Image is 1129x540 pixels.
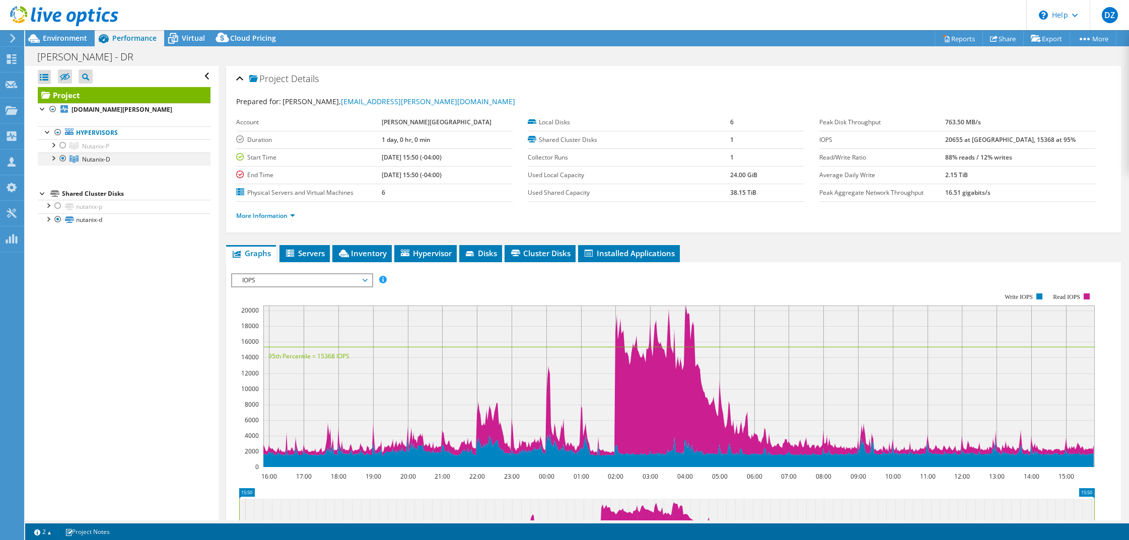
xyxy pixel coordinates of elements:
b: [PERSON_NAME][GEOGRAPHIC_DATA] [382,118,491,126]
text: 06:00 [746,472,762,481]
span: Installed Applications [583,248,675,258]
a: Nutanix-P [38,139,210,152]
text: 95th Percentile = 15368 IOPS [268,352,349,360]
text: 23:00 [504,472,519,481]
a: Project [38,87,210,103]
text: 8000 [245,400,259,409]
b: 6 [730,118,734,126]
b: 20655 at [GEOGRAPHIC_DATA], 15368 at 95% [945,135,1076,144]
text: 6000 [245,416,259,424]
span: IOPS [237,274,367,286]
a: nutanix-p [38,200,210,213]
b: 1 [730,135,734,144]
a: [EMAIL_ADDRESS][PERSON_NAME][DOMAIN_NAME] [341,97,515,106]
div: Shared Cluster Disks [62,188,210,200]
text: 0 [255,462,259,471]
a: Hypervisors [38,126,210,139]
text: 18000 [241,322,259,330]
text: 09:00 [850,472,866,481]
a: Reports [935,31,983,46]
label: Peak Disk Throughput [819,117,945,127]
text: 04:00 [677,472,692,481]
text: 07:00 [781,472,796,481]
a: Export [1023,31,1070,46]
a: [DOMAIN_NAME][PERSON_NAME] [38,103,210,116]
text: 00:00 [538,472,554,481]
a: nutanix-d [38,213,210,226]
text: 18:00 [330,472,346,481]
text: 05:00 [712,472,727,481]
b: 1 [730,153,734,162]
span: Virtual [182,33,205,43]
span: Graphs [231,248,271,258]
text: 16000 [241,337,259,346]
a: 2 [27,525,58,538]
label: Collector Runs [528,152,730,163]
span: Nutanix-D [82,155,110,164]
span: [PERSON_NAME], [283,97,515,106]
text: 10:00 [885,472,900,481]
svg: \n [1039,11,1048,20]
span: Inventory [337,248,387,258]
text: 19:00 [365,472,381,481]
label: Used Local Capacity [528,170,730,180]
label: IOPS [819,135,945,145]
text: 12000 [241,369,259,377]
text: 2000 [245,447,259,455]
label: Duration [236,135,382,145]
label: Used Shared Capacity [528,188,730,198]
text: 16:00 [261,472,276,481]
text: 10000 [241,384,259,393]
b: 6 [382,188,385,197]
span: Nutanix-P [82,142,109,150]
text: 15:00 [1058,472,1074,481]
text: 17:00 [296,472,311,481]
text: 20:00 [400,472,415,481]
a: Nutanix-D [38,152,210,166]
b: 763.50 MB/s [945,118,981,126]
b: 2.15 TiB [945,171,968,179]
text: 4000 [245,431,259,440]
a: Project Notes [58,525,117,538]
text: 21:00 [434,472,450,481]
text: 14000 [241,353,259,361]
text: Read IOPS [1053,293,1080,300]
text: 13:00 [989,472,1004,481]
text: 20000 [241,306,259,315]
span: Servers [285,248,325,258]
text: 22:00 [469,472,484,481]
span: Cloud Pricing [230,33,276,43]
b: [DOMAIN_NAME][PERSON_NAME] [72,105,172,114]
b: [DATE] 15:50 (-04:00) [382,153,442,162]
text: 12:00 [954,472,969,481]
label: Shared Cluster Disks [528,135,730,145]
h1: [PERSON_NAME] - DR [33,51,149,62]
text: Write IOPS [1005,293,1033,300]
text: 11:00 [920,472,935,481]
span: Project [249,74,289,84]
text: 02:00 [607,472,623,481]
label: Start Time [236,152,382,163]
text: 08:00 [815,472,831,481]
a: Share [982,31,1024,46]
b: 38.15 TiB [730,188,756,197]
text: 14:00 [1023,472,1039,481]
label: Average Daily Write [819,170,945,180]
span: Environment [43,33,87,43]
b: 16.51 gigabits/s [945,188,991,197]
b: 24.00 GiB [730,171,757,179]
text: 01:00 [573,472,589,481]
span: Details [291,72,319,85]
span: DZ [1102,7,1118,23]
text: 03:00 [642,472,658,481]
label: End Time [236,170,382,180]
b: 1 day, 0 hr, 0 min [382,135,431,144]
label: Physical Servers and Virtual Machines [236,188,382,198]
span: Cluster Disks [510,248,571,258]
b: 88% reads / 12% writes [945,153,1012,162]
a: More Information [236,211,295,220]
b: [DATE] 15:50 (-04:00) [382,171,442,179]
label: Prepared for: [236,97,281,106]
span: Hypervisor [399,248,452,258]
span: Performance [112,33,157,43]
